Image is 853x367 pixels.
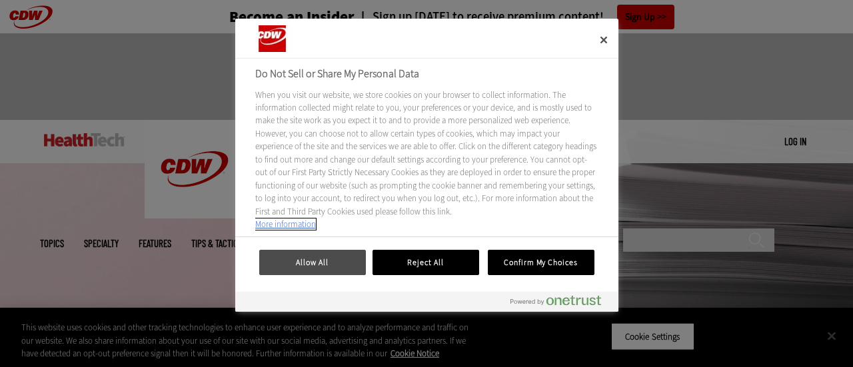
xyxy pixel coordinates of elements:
[589,25,618,55] button: Close
[255,25,320,52] img: Company Logo
[255,89,596,231] div: When you visit our website, we store cookies on your browser to collect information. The informat...
[510,295,612,312] a: Powered by OneTrust Opens in a new Tab
[259,250,366,275] button: Allow All
[255,66,596,82] h2: Do Not Sell or Share My Personal Data
[235,19,618,312] div: Do Not Sell or Share My Personal Data
[510,295,601,306] img: Powered by OneTrust Opens in a new Tab
[255,25,335,52] div: Company Logo
[235,19,618,312] div: Preference center
[255,218,316,230] a: More information about your privacy, opens in a new tab
[373,250,479,275] button: Reject All
[488,250,594,275] button: Confirm My Choices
